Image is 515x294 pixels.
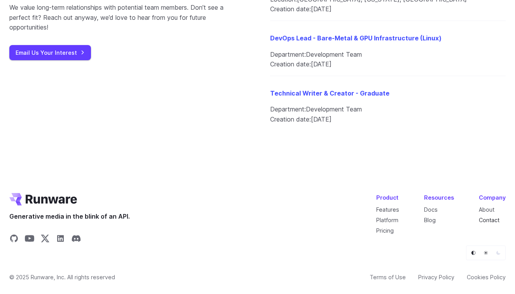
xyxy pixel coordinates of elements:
[424,193,454,202] div: Resources
[376,193,399,202] div: Product
[376,217,398,223] a: Platform
[270,104,506,115] li: Development Team
[270,89,389,97] a: Technical Writer & Creator - Graduate
[9,212,130,222] span: Generative media in the blink of an API.
[9,3,245,33] p: We value long-term relationships with potential team members. Don’t see a perfect fit? Reach out ...
[376,206,399,213] a: Features
[40,234,50,245] a: Share on X
[9,273,115,282] span: © 2025 Runware, Inc. All rights reserved
[56,234,65,245] a: Share on LinkedIn
[270,60,311,68] span: Creation date:
[479,193,506,202] div: Company
[466,245,506,260] ul: Theme selector
[370,273,406,282] a: Terms of Use
[468,247,479,258] button: Default
[270,34,442,42] a: DevOps Lead - Bare-Metal & GPU Infrastructure (Linux)
[270,50,306,58] span: Department:
[270,59,506,70] li: [DATE]
[270,5,311,13] span: Creation date:
[480,247,491,258] button: Light
[479,217,499,223] a: Contact
[376,227,394,234] a: Pricing
[270,115,311,123] span: Creation date:
[270,4,506,14] li: [DATE]
[270,105,306,113] span: Department:
[270,50,506,60] li: Development Team
[424,206,438,213] a: Docs
[9,234,19,245] a: Share on GitHub
[270,115,506,125] li: [DATE]
[479,206,494,213] a: About
[418,273,454,282] a: Privacy Policy
[9,45,91,60] a: Email Us Your Interest
[72,234,81,245] a: Share on Discord
[9,193,77,205] a: Go to /
[493,247,504,258] button: Dark
[25,234,34,245] a: Share on YouTube
[424,217,436,223] a: Blog
[467,273,506,282] a: Cookies Policy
